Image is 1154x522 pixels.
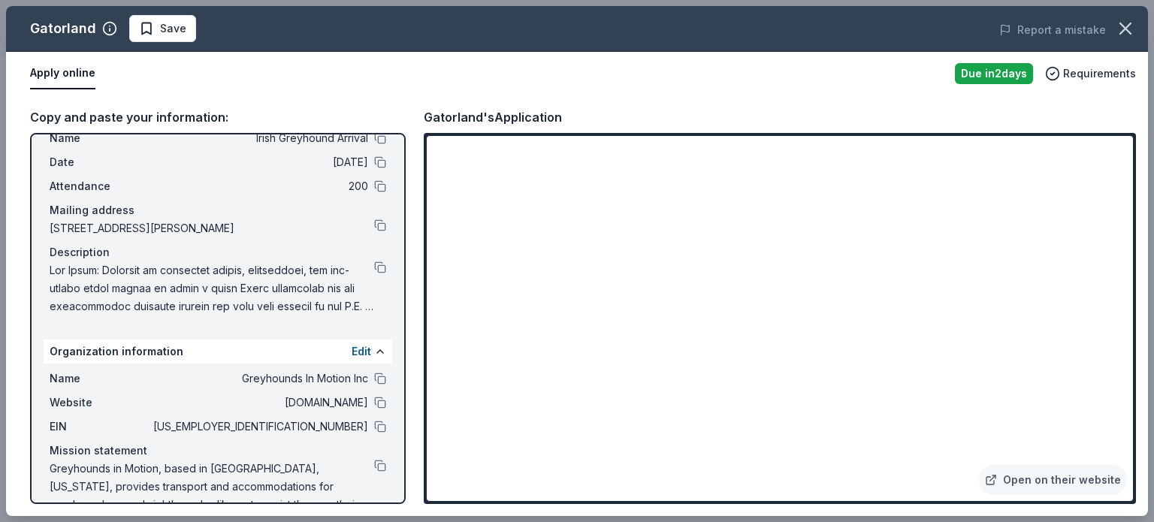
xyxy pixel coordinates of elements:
span: Save [160,20,186,38]
span: Name [50,129,150,147]
div: Gatorland's Application [424,107,562,127]
button: Apply online [30,58,95,89]
span: [STREET_ADDRESS][PERSON_NAME] [50,219,374,237]
div: Organization information [44,339,392,364]
span: [DATE] [150,153,368,171]
span: [DOMAIN_NAME] [150,394,368,412]
span: Website [50,394,150,412]
a: Open on their website [979,465,1127,495]
span: Irish Greyhound Arrival [150,129,368,147]
span: Date [50,153,150,171]
span: Lor Ipsum: Dolorsit am consectet adipis, elitseddoei, tem inc-utlabo etdol magnaa en admin v quis... [50,261,374,315]
div: Gatorland [30,17,96,41]
button: Save [129,15,196,42]
div: Copy and paste your information: [30,107,406,127]
div: Mission statement [50,442,386,460]
span: Greyhounds In Motion Inc [150,370,368,388]
span: Name [50,370,150,388]
div: Description [50,243,386,261]
button: Edit [352,342,371,361]
button: Report a mistake [999,21,1106,39]
span: Attendance [50,177,150,195]
span: EIN [50,418,150,436]
button: Requirements [1045,65,1136,83]
span: 200 [150,177,368,195]
div: Mailing address [50,201,386,219]
span: [US_EMPLOYER_IDENTIFICATION_NUMBER] [150,418,368,436]
div: Due in 2 days [955,63,1033,84]
span: Greyhounds in Motion, based in [GEOGRAPHIC_DATA], [US_STATE], provides transport and accommodatio... [50,460,374,514]
span: Requirements [1063,65,1136,83]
